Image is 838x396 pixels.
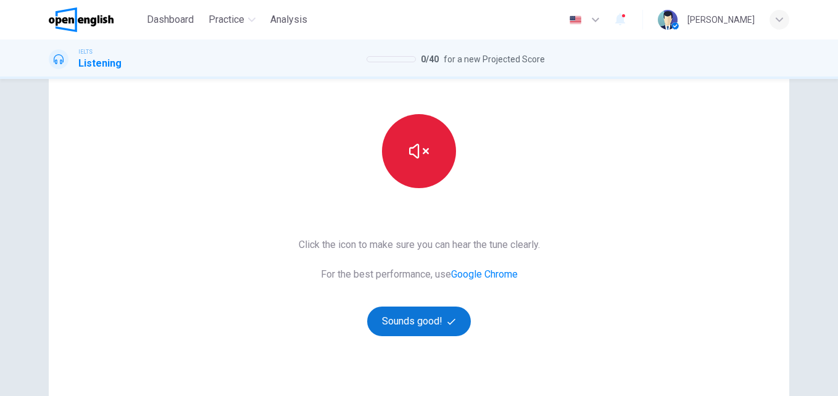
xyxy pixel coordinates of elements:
a: OpenEnglish logo [49,7,142,32]
span: Click the icon to make sure you can hear the tune clearly. [299,237,540,252]
span: Analysis [270,12,307,27]
h1: Listening [78,56,122,71]
button: Analysis [265,9,312,31]
span: For the best performance, use [299,267,540,282]
span: Dashboard [147,12,194,27]
img: Profile picture [658,10,678,30]
img: OpenEnglish logo [49,7,114,32]
div: [PERSON_NAME] [687,12,755,27]
span: Practice [209,12,244,27]
button: Dashboard [142,9,199,31]
span: 0 / 40 [421,52,439,67]
span: for a new Projected Score [444,52,545,67]
button: Sounds good! [367,307,471,336]
a: Google Chrome [451,268,518,280]
span: IELTS [78,47,93,56]
button: Practice [204,9,260,31]
img: en [568,15,583,25]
